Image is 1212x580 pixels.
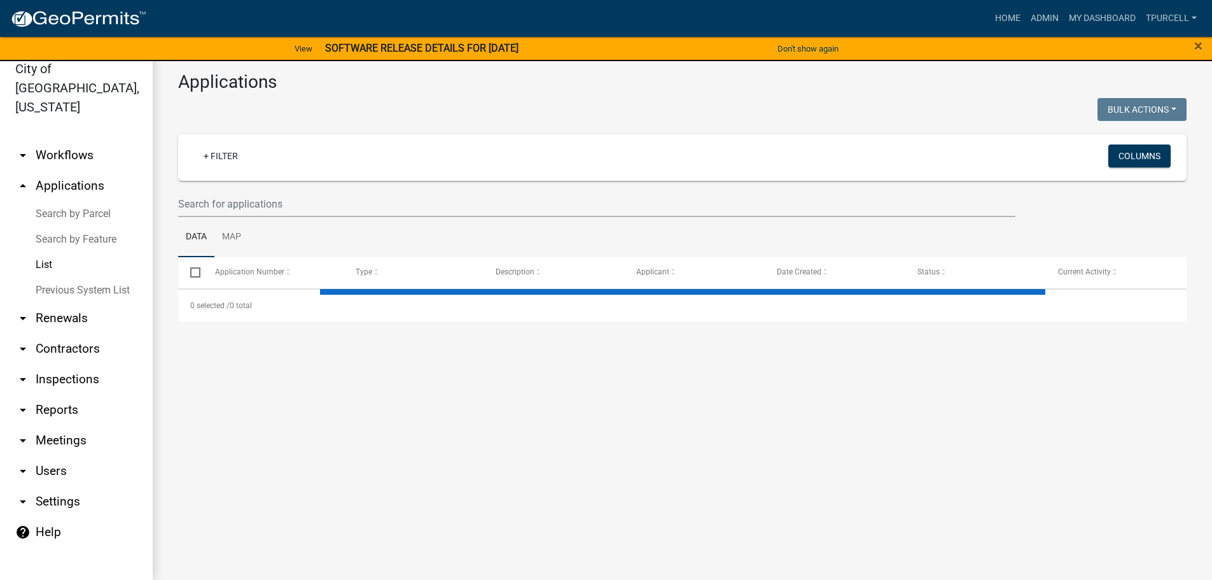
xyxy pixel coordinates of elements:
datatable-header-cell: Date Created [765,257,905,288]
a: Admin [1026,6,1064,31]
div: 0 total [178,290,1187,322]
span: Type [356,267,372,276]
h3: Applications [178,71,1187,93]
button: Don't show again [772,38,844,59]
i: arrow_drop_down [15,463,31,479]
datatable-header-cell: Type [343,257,484,288]
button: Bulk Actions [1097,98,1187,121]
span: Current Activity [1058,267,1111,276]
a: Tpurcell [1141,6,1202,31]
datatable-header-cell: Select [178,257,202,288]
a: Data [178,217,214,258]
button: Close [1194,38,1202,53]
span: Date Created [777,267,821,276]
i: arrow_drop_down [15,372,31,387]
a: My Dashboard [1064,6,1141,31]
i: arrow_drop_down [15,341,31,357]
datatable-header-cell: Applicant [624,257,765,288]
span: Description [496,267,534,276]
i: arrow_drop_down [15,311,31,326]
span: Applicant [636,267,669,276]
datatable-header-cell: Application Number [202,257,343,288]
i: arrow_drop_up [15,178,31,194]
span: × [1194,37,1202,55]
i: arrow_drop_down [15,494,31,509]
span: 0 selected / [190,301,230,310]
input: Search for applications [178,191,1015,217]
i: arrow_drop_down [15,433,31,448]
datatable-header-cell: Description [484,257,624,288]
datatable-header-cell: Current Activity [1046,257,1187,288]
span: Status [917,267,940,276]
span: Application Number [215,267,284,276]
a: Home [990,6,1026,31]
a: + Filter [193,145,248,167]
i: arrow_drop_down [15,148,31,163]
strong: SOFTWARE RELEASE DETAILS FOR [DATE] [325,42,519,54]
a: Map [214,217,249,258]
button: Columns [1108,145,1171,167]
datatable-header-cell: Status [905,257,1046,288]
a: View [289,38,317,59]
i: arrow_drop_down [15,402,31,418]
i: help [15,525,31,540]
